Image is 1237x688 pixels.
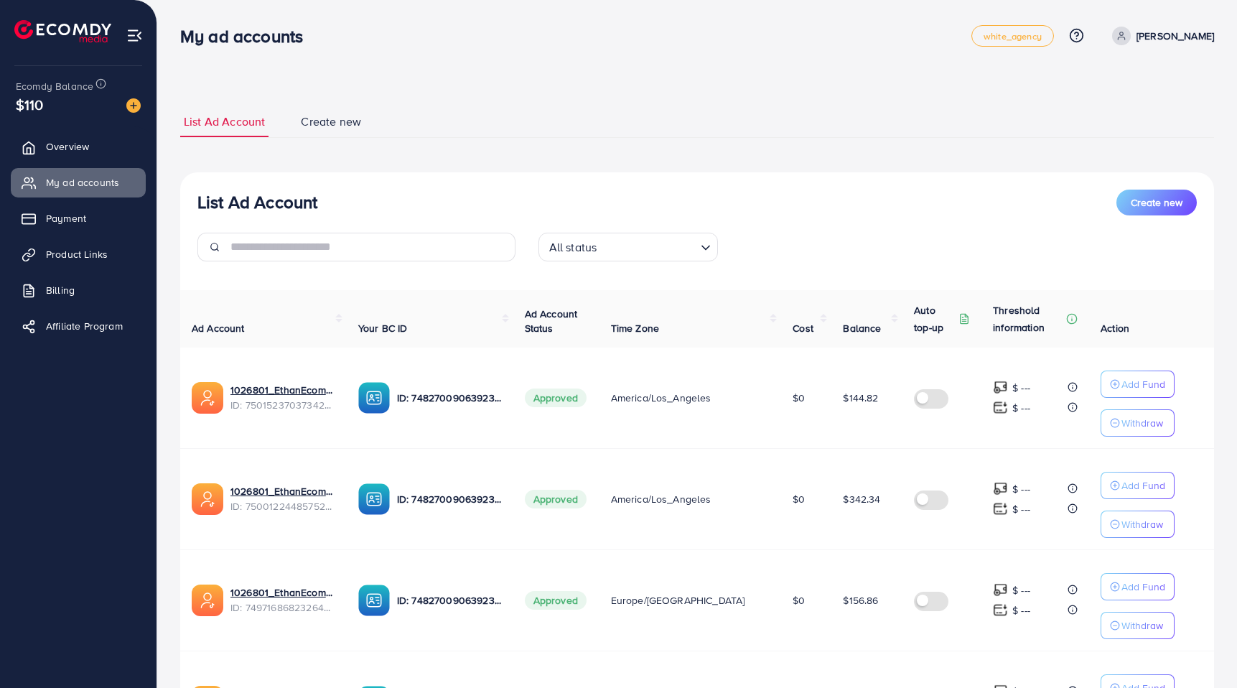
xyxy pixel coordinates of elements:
[1106,27,1214,45] a: [PERSON_NAME]
[184,113,265,130] span: List Ad Account
[230,398,335,412] span: ID: 7501523703734288385
[993,400,1008,415] img: top-up amount
[197,192,317,213] h3: List Ad Account
[46,175,119,190] span: My ad accounts
[1012,582,1030,599] p: $ ---
[46,139,89,154] span: Overview
[11,204,146,233] a: Payment
[1116,190,1197,215] button: Create new
[1121,414,1163,432] p: Withdraw
[230,585,335,615] div: <span class='underline'>1026801_EthanEcom-DUYEN_1745570619350</span></br>7497168682326491153
[1121,376,1165,393] p: Add Fund
[230,499,335,513] span: ID: 7500122448575234049
[993,501,1008,516] img: top-up amount
[971,25,1054,47] a: white_agency
[358,585,390,616] img: ic-ba-acc.ded83a64.svg
[397,491,502,508] p: ID: 7482700906392305672
[230,585,335,600] a: 1026801_EthanEcom-DUYEN_1745570619350
[525,307,578,335] span: Ad Account Status
[230,484,335,498] a: 1026801_EthanEcom-[PERSON_NAME]-US_1746258338528
[16,79,93,93] span: Ecomdy Balance
[611,492,711,506] span: America/Los_Angeles
[1101,612,1175,639] button: Withdraw
[230,600,335,615] span: ID: 7497168682326491153
[843,391,878,405] span: $144.82
[11,276,146,305] a: Billing
[1121,578,1165,595] p: Add Fund
[1012,480,1030,498] p: $ ---
[397,592,502,609] p: ID: 7482700906392305672
[993,603,1008,618] img: top-up amount
[192,585,223,616] img: ic-ads-acc.e4c84228.svg
[230,383,335,412] div: <span class='underline'>1026801_EthanEcom-THU-US_1746584597542</span></br>7501523703734288385
[1121,617,1163,634] p: Withdraw
[1121,477,1165,494] p: Add Fund
[843,492,880,506] span: $342.34
[1101,321,1129,335] span: Action
[1012,501,1030,518] p: $ ---
[11,312,146,340] a: Affiliate Program
[611,321,659,335] span: Time Zone
[46,211,86,226] span: Payment
[358,382,390,414] img: ic-ba-acc.ded83a64.svg
[1101,511,1175,538] button: Withdraw
[16,94,44,115] span: $110
[793,492,805,506] span: $0
[993,380,1008,395] img: top-up amount
[301,113,361,130] span: Create new
[180,26,314,47] h3: My ad accounts
[192,483,223,515] img: ic-ads-acc.e4c84228.svg
[192,321,245,335] span: Ad Account
[993,481,1008,496] img: top-up amount
[397,389,502,406] p: ID: 7482700906392305672
[525,591,587,610] span: Approved
[538,233,718,261] div: Search for option
[1101,573,1175,600] button: Add Fund
[611,593,745,608] span: Europe/[GEOGRAPHIC_DATA]
[611,391,711,405] span: America/Los_Angeles
[192,382,223,414] img: ic-ads-acc.e4c84228.svg
[11,132,146,161] a: Overview
[1121,516,1163,533] p: Withdraw
[1101,409,1175,437] button: Withdraw
[46,247,108,261] span: Product Links
[1131,195,1182,210] span: Create new
[230,484,335,513] div: <span class='underline'>1026801_EthanEcom-DUYEN-US_1746258338528</span></br>7500122448575234049
[525,389,587,407] span: Approved
[1012,399,1030,417] p: $ ---
[1012,602,1030,619] p: $ ---
[843,321,881,335] span: Balance
[1012,379,1030,396] p: $ ---
[984,32,1042,41] span: white_agency
[1136,27,1214,45] p: [PERSON_NAME]
[793,321,813,335] span: Cost
[46,283,75,297] span: Billing
[11,168,146,197] a: My ad accounts
[601,234,694,258] input: Search for option
[843,593,878,608] span: $156.86
[546,237,600,258] span: All status
[358,483,390,515] img: ic-ba-acc.ded83a64.svg
[793,391,805,405] span: $0
[14,20,111,42] img: logo
[126,27,143,44] img: menu
[525,490,587,508] span: Approved
[11,240,146,269] a: Product Links
[993,582,1008,598] img: top-up amount
[230,383,335,397] a: 1026801_EthanEcom-THU-US_1746584597542
[1101,371,1175,398] button: Add Fund
[358,321,408,335] span: Your BC ID
[793,593,805,608] span: $0
[993,302,1063,336] p: Threshold information
[46,319,123,333] span: Affiliate Program
[914,302,956,336] p: Auto top-up
[1101,472,1175,499] button: Add Fund
[126,98,141,113] img: image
